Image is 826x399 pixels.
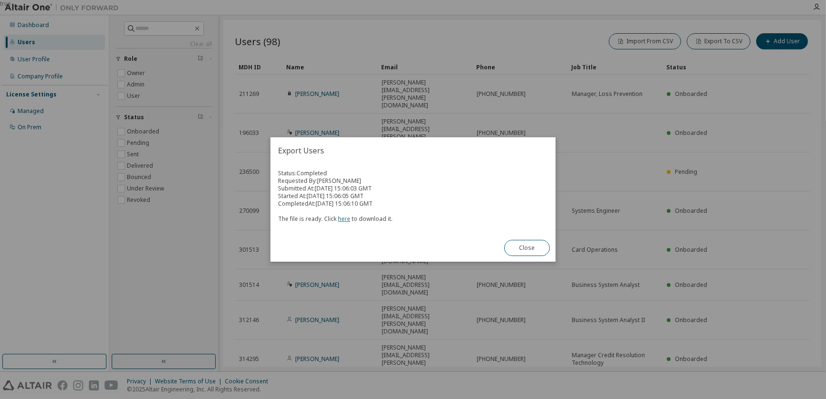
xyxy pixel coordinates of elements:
div: Submitted At: [DATE] 15:06:03 GMT [278,185,548,192]
a: here [338,215,350,223]
div: The file is ready. Click to download it. [278,208,548,223]
div: Status: Completed Requested By: [PERSON_NAME] Started At: [DATE] 15:06:05 GMT Completed At: [DATE... [278,170,548,223]
h2: Export Users [270,137,556,164]
button: Close [504,240,550,256]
